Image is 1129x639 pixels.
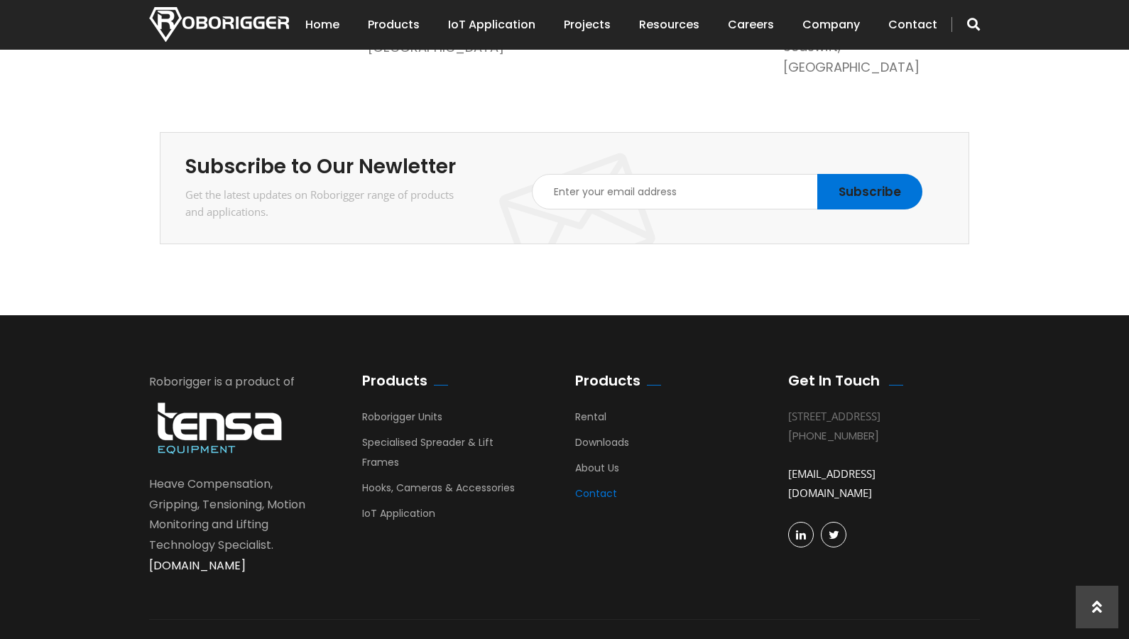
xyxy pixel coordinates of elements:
a: Contact [575,486,617,508]
a: Company [802,3,860,47]
input: Enter your email address [532,174,923,209]
a: Contact [888,3,937,47]
a: Resources [639,3,699,47]
a: About Us [575,461,619,482]
div: [STREET_ADDRESS] [788,407,959,426]
a: Projects [564,3,611,47]
a: Rental [575,410,606,431]
a: Roborigger Units [362,410,442,431]
div: Get the latest updates on Roborigger range of products and applications. [185,186,468,220]
input: Subscribe [817,174,922,209]
h2: Subscribe to Our Newletter [185,153,468,180]
div: Roborigger is a product of Heave Compensation, Gripping, Tensioning, Motion Monitoring and Liftin... [149,372,320,577]
a: Downloads [575,435,629,457]
a: [EMAIL_ADDRESS][DOMAIN_NAME] [788,466,876,500]
a: IoT Application [448,3,535,47]
img: Nortech [149,7,289,42]
h2: Products [575,372,640,389]
div: [PHONE_NUMBER] [788,426,959,445]
a: Hooks, Cameras & Accessories [362,481,515,502]
a: [DOMAIN_NAME] [149,557,246,574]
a: IoT Application [362,506,435,528]
a: Home [305,3,339,47]
a: Products [368,3,420,47]
a: Careers [728,3,774,47]
a: Twitter [821,522,846,547]
a: linkedin [788,522,814,547]
a: Specialised Spreader & Lift Frames [362,435,493,476]
h2: Products [362,372,427,389]
h2: Get In Touch [788,372,880,389]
